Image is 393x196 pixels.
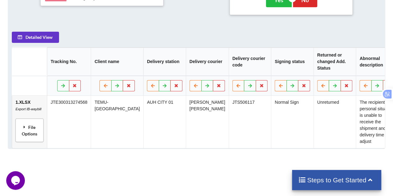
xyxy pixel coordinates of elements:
th: Delivery courier code [229,48,271,76]
button: Detailed View [12,32,59,43]
td: Unreturned [313,96,356,148]
th: Returned or changed Add. Status [313,48,356,76]
th: Delivery station [143,48,186,76]
td: 1.XLSX [12,96,47,148]
td: TEMU-[GEOGRAPHIC_DATA] [91,96,144,148]
th: Tracking No. [47,48,91,76]
iframe: chat widget [6,171,26,190]
td: JTS506117 [229,96,271,148]
td: Normal Sign [271,96,314,148]
h4: Steps to Get Started [298,176,375,184]
td: AUH CITY 01 [143,96,186,148]
th: Client name [91,48,144,76]
td: [PERSON_NAME] [PERSON_NAME] [186,96,229,148]
div: File Options [17,121,42,140]
td: JTE300313274568 [47,96,91,148]
th: Signing status [271,48,314,76]
i: Export IB-waybill [16,107,41,111]
th: Delivery courier [186,48,229,76]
